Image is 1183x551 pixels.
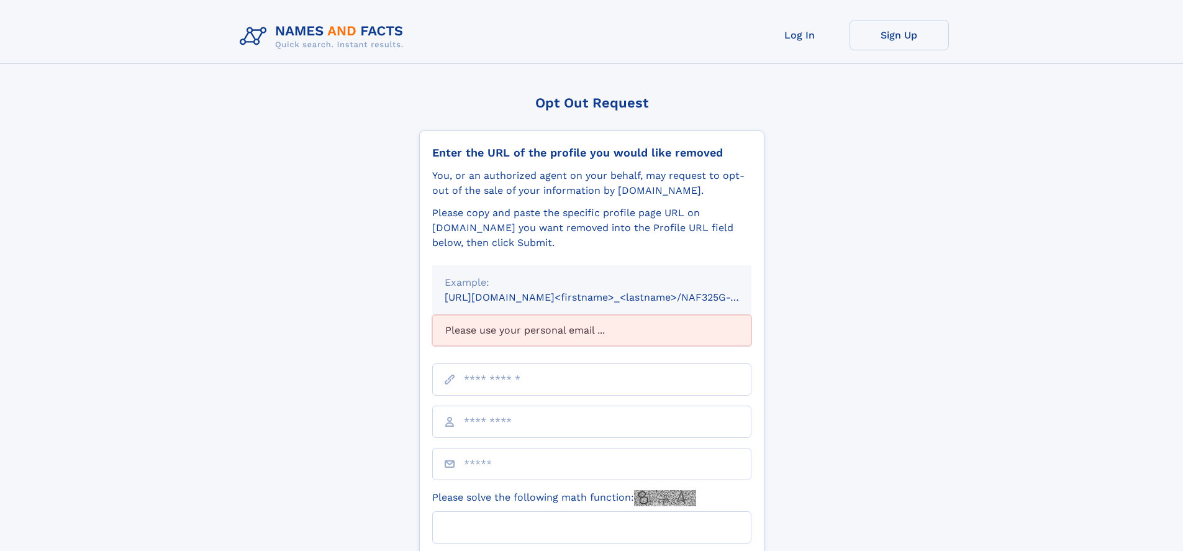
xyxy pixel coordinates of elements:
img: Logo Names and Facts [235,20,414,53]
small: [URL][DOMAIN_NAME]<firstname>_<lastname>/NAF325G-xxxxxxxx [445,291,775,303]
a: Sign Up [850,20,949,50]
a: Log In [750,20,850,50]
div: Opt Out Request [419,95,764,111]
div: Enter the URL of the profile you would like removed [432,146,751,160]
div: Please copy and paste the specific profile page URL on [DOMAIN_NAME] you want removed into the Pr... [432,206,751,250]
div: Please use your personal email ... [432,315,751,346]
div: Example: [445,275,739,290]
label: Please solve the following math function: [432,490,696,506]
div: You, or an authorized agent on your behalf, may request to opt-out of the sale of your informatio... [432,168,751,198]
